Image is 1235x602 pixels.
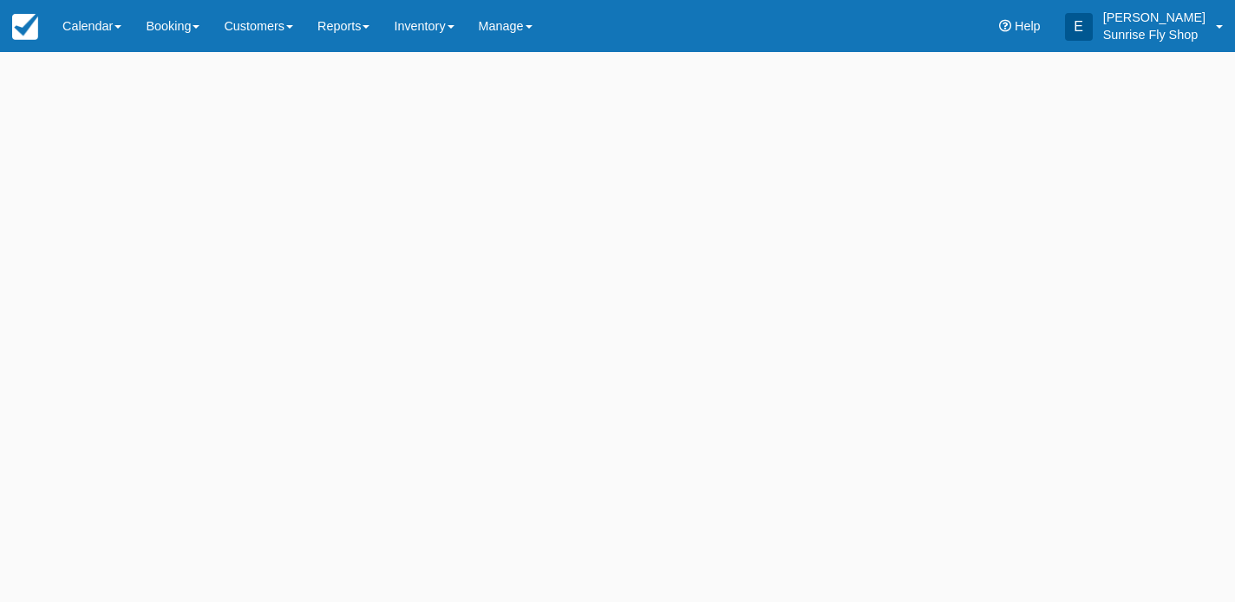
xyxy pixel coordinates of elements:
[12,14,38,40] img: checkfront-main-nav-mini-logo.png
[1065,13,1093,41] div: E
[1015,19,1041,33] span: Help
[1103,26,1206,43] p: Sunrise Fly Shop
[999,20,1011,32] i: Help
[1103,9,1206,26] p: [PERSON_NAME]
